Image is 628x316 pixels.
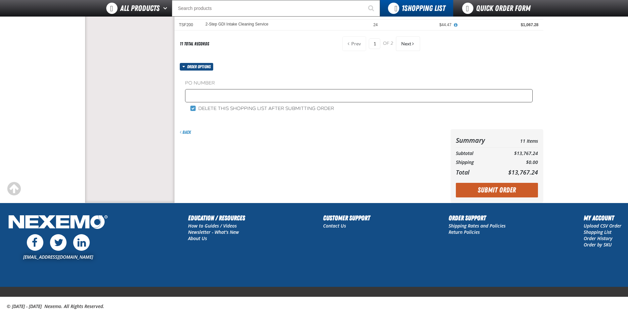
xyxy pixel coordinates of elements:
td: $13,767.24 [496,149,538,158]
a: How to Guides / Videos [188,223,237,229]
label: PO Number [185,80,533,86]
a: About Us [188,235,207,241]
h2: My Account [584,213,621,223]
th: Subtotal [456,149,497,158]
h2: Education / Resources [188,213,245,223]
a: Order by SKU [584,241,612,248]
div: $44.47 [387,22,452,27]
td: TSF200 [174,20,201,30]
span: Order options [187,63,213,71]
a: Contact Us [323,223,346,229]
input: Delete this shopping list after submitting order [190,106,196,111]
div: $32.62 [387,11,452,17]
img: Nexemo Logo [7,213,110,233]
span: All Products [120,2,160,14]
a: [EMAIL_ADDRESS][DOMAIN_NAME] [23,254,93,260]
span: Next Page [401,41,411,46]
a: 2-Step GDI Intake Cleaning Service [206,22,268,27]
input: Current page number [369,38,380,49]
button: Order options [180,63,214,71]
th: Shipping [456,158,497,167]
div: 11 total records [180,41,209,47]
a: Newsletter - What's New [188,229,239,235]
td: 11 Items [496,134,538,146]
span: of 2 [383,41,393,47]
div: $1,067.28 [461,22,539,27]
button: View All Prices for 2-Step GDI Intake Cleaning Service [452,22,460,28]
th: Summary [456,134,497,146]
label: Delete this shopping list after submitting order [190,106,334,112]
th: Total [456,167,497,178]
h2: Order Support [449,213,506,223]
a: Upload CSV Order [584,223,621,229]
td: $0.00 [496,158,538,167]
strong: 1 [402,4,404,13]
span: 24 [373,23,378,27]
div: Scroll to the top [7,182,21,196]
a: Back [180,130,191,135]
a: Return Policies [449,229,480,235]
button: Submit Order [456,183,538,197]
span: $13,767.24 [508,168,538,176]
span: Shopping List [402,4,445,13]
a: Order History [584,235,612,241]
h2: Customer Support [323,213,370,223]
a: Shopping List [584,229,611,235]
a: Shipping Rates and Policies [449,223,506,229]
button: Next Page [396,36,420,51]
